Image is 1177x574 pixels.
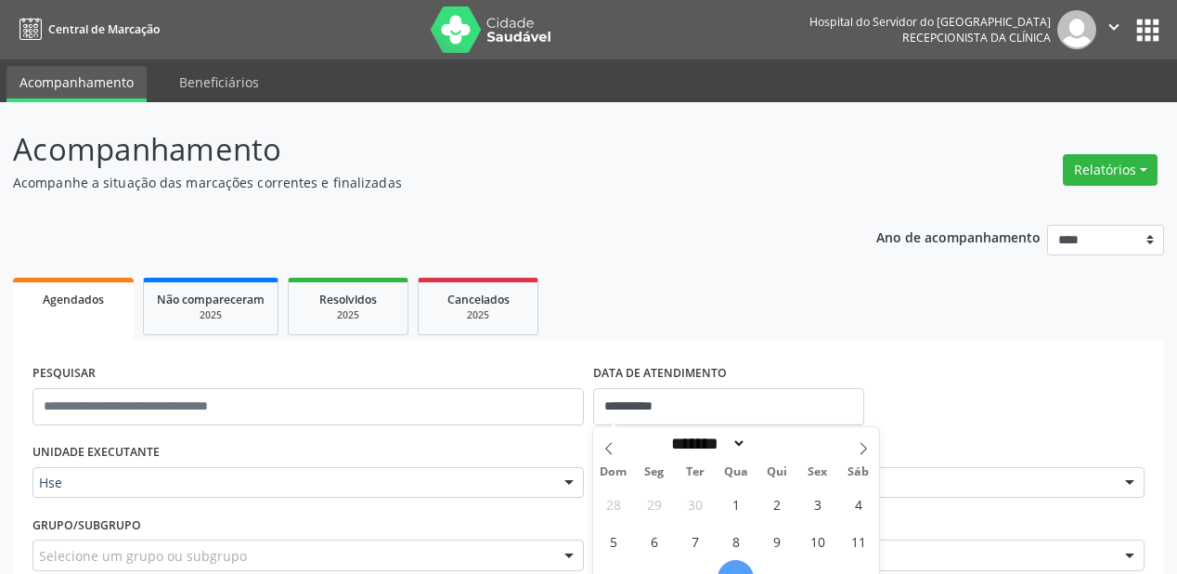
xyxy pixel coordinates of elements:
[677,523,713,559] span: Outubro 7, 2025
[43,292,104,307] span: Agendados
[593,466,634,478] span: Dom
[13,173,819,192] p: Acompanhe a situação das marcações correntes e finalizadas
[39,546,247,566] span: Selecione um grupo ou subgrupo
[39,474,546,492] span: Hse
[1057,10,1096,49] img: img
[718,523,754,559] span: Outubro 8, 2025
[902,30,1051,46] span: Recepcionista da clínica
[1063,154,1158,186] button: Relatórios
[157,292,265,307] span: Não compareceram
[746,434,808,453] input: Year
[757,466,797,478] span: Qui
[6,66,147,102] a: Acompanhamento
[319,292,377,307] span: Resolvidos
[447,292,510,307] span: Cancelados
[32,359,96,388] label: PESQUISAR
[166,66,272,98] a: Beneficiários
[1104,17,1124,37] i: 
[665,434,746,453] select: Month
[838,466,879,478] span: Sáb
[840,523,876,559] span: Outubro 11, 2025
[677,486,713,522] span: Setembro 30, 2025
[302,308,394,322] div: 2025
[636,486,672,522] span: Setembro 29, 2025
[1132,14,1164,46] button: apps
[13,126,819,173] p: Acompanhamento
[595,486,631,522] span: Setembro 28, 2025
[797,466,838,478] span: Sex
[799,486,835,522] span: Outubro 3, 2025
[432,308,524,322] div: 2025
[758,523,795,559] span: Outubro 9, 2025
[799,523,835,559] span: Outubro 10, 2025
[675,466,716,478] span: Ter
[1096,10,1132,49] button: 
[595,523,631,559] span: Outubro 5, 2025
[32,511,141,540] label: Grupo/Subgrupo
[716,466,757,478] span: Qua
[634,466,675,478] span: Seg
[593,359,727,388] label: DATA DE ATENDIMENTO
[876,225,1041,248] p: Ano de acompanhamento
[13,14,160,45] a: Central de Marcação
[636,523,672,559] span: Outubro 6, 2025
[157,308,265,322] div: 2025
[809,14,1051,30] div: Hospital do Servidor do [GEOGRAPHIC_DATA]
[32,438,160,467] label: UNIDADE EXECUTANTE
[718,486,754,522] span: Outubro 1, 2025
[840,486,876,522] span: Outubro 4, 2025
[758,486,795,522] span: Outubro 2, 2025
[48,21,160,37] span: Central de Marcação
